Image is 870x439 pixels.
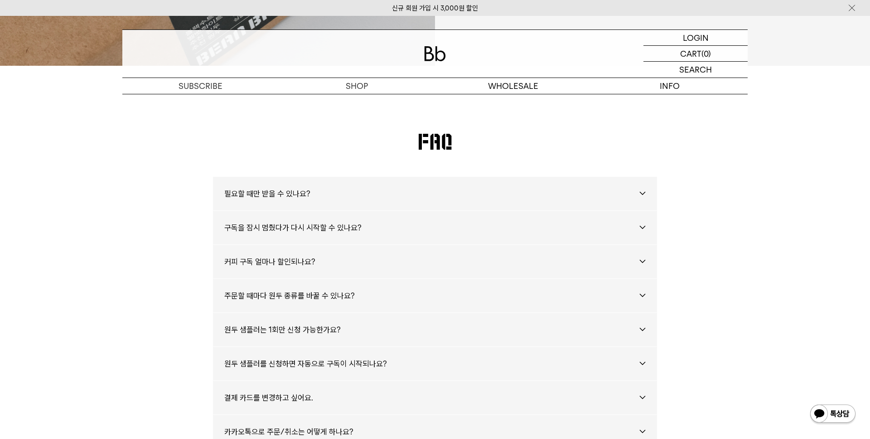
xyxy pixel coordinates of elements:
[224,279,646,312] h1: 주문할 때마다 원두 종류를 바꿀 수 있나요?
[435,78,591,94] p: WHOLESALE
[122,78,279,94] a: SUBSCRIBE
[679,62,712,78] p: SEARCH
[224,313,646,346] h1: 원두 샘플러는 1회만 신청 가능한가요?
[680,46,701,61] p: CART
[809,404,856,425] img: 카카오톡 채널 1:1 채팅 버튼
[224,245,646,278] h1: 커피 구독 얼마나 할인되나요?
[279,78,435,94] a: SHOP
[643,46,748,62] a: CART (0)
[224,347,646,380] h1: 원두 샘플러를 신청하면 자동으로 구독이 시작되나요?
[224,177,646,210] h1: 필요할 때만 받을 수 있나요?
[224,381,646,415] h1: 결제 카드를 변경하고 싶어요.
[224,211,646,244] h1: 구독을 잠시 멈췄다가 다시 시작할 수 있나요?
[392,4,478,12] a: 신규 회원 가입 시 3,000원 할인
[643,30,748,46] a: LOGIN
[424,46,446,61] img: 로고
[419,134,452,150] img: FAQ
[701,46,711,61] p: (0)
[683,30,709,45] p: LOGIN
[591,78,748,94] p: INFO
